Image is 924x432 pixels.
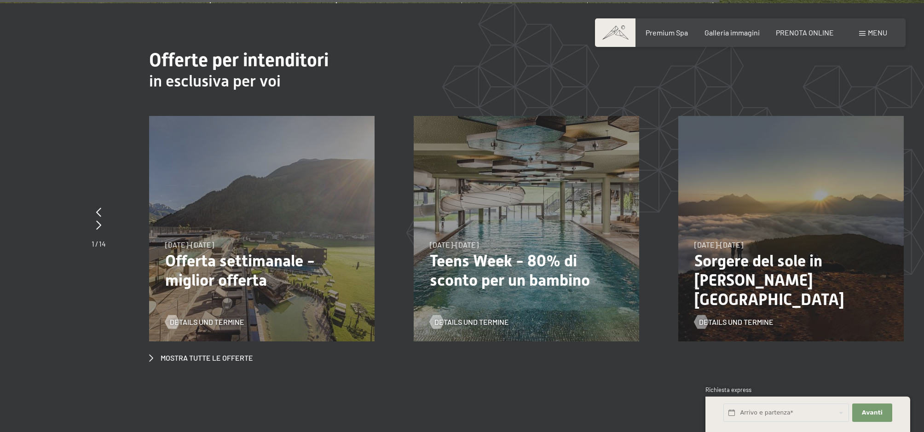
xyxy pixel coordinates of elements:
[694,240,743,249] span: [DATE]-[DATE]
[95,239,98,248] span: /
[434,317,509,327] span: Details und Termine
[705,386,751,393] span: Richiesta express
[430,240,479,249] span: [DATE]-[DATE]
[852,403,892,422] button: Avanti
[430,317,509,327] a: Details und Termine
[776,28,834,37] a: PRENOTA ONLINE
[170,317,244,327] span: Details und Termine
[165,251,358,290] p: Offerta settimanale - miglior offerta
[430,251,623,290] p: Teens Week - 80% di sconto per un bambino
[646,28,688,37] a: Premium Spa
[149,72,281,90] span: in esclusiva per voi
[699,317,774,327] span: Details und Termine
[868,28,887,37] span: Menu
[862,409,883,417] span: Avanti
[149,353,253,363] a: Mostra tutte le offerte
[99,239,106,248] span: 14
[694,317,774,327] a: Details und Termine
[705,28,760,37] a: Galleria immagini
[694,251,888,309] p: Sorgere del sole in [PERSON_NAME][GEOGRAPHIC_DATA]
[165,317,244,327] a: Details und Termine
[149,49,329,71] span: Offerte per intenditori
[161,353,253,363] span: Mostra tutte le offerte
[165,240,214,249] span: [DATE]-[DATE]
[92,239,94,248] span: 1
